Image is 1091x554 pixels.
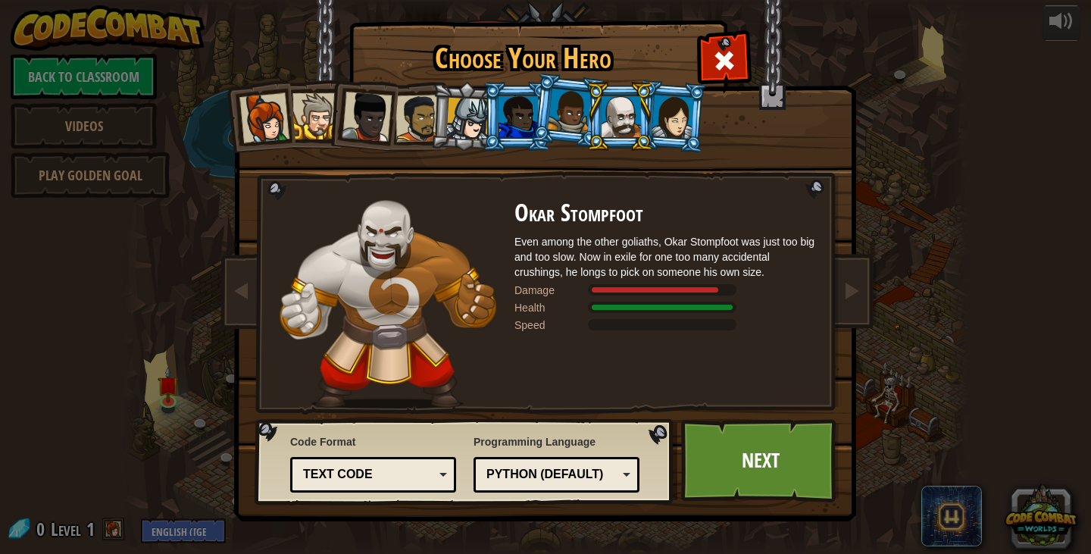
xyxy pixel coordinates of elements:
div: Moves at 4 meters per second. [514,318,817,333]
span: Code Format [290,434,456,449]
li: Sir Tharin Thunderfist [277,80,345,149]
div: Gains 200% of listed Warrior armor health. [514,300,817,315]
li: Gordon the Stalwart [483,82,551,151]
li: Alejandro the Duelist [379,81,449,152]
div: Damage [514,283,590,298]
img: goliath-pose.png [280,200,495,408]
li: Illia Shieldsmith [635,80,708,153]
h2: Okar Stompfoot [514,200,817,227]
div: Speed [514,318,590,333]
li: Arryn Stonewall [530,73,605,149]
div: Even among the other goliaths, Okar Stompfoot was just too big and too slow. Now in exile for one... [514,234,817,280]
div: Text code [303,466,434,484]
h1: Choose Your Hero [352,42,693,74]
li: Hattori Hanzō [430,80,502,153]
img: language-selector-background.png [255,419,677,505]
span: Programming Language [474,434,639,449]
a: Next [681,419,839,502]
li: Captain Anya Weston [222,79,296,153]
div: Deals 160% of listed Warrior weapon damage. [514,283,817,298]
li: Okar Stompfoot [586,82,654,151]
li: Lady Ida Justheart [325,77,399,151]
div: Health [514,300,590,315]
div: Python (Default) [486,466,617,484]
